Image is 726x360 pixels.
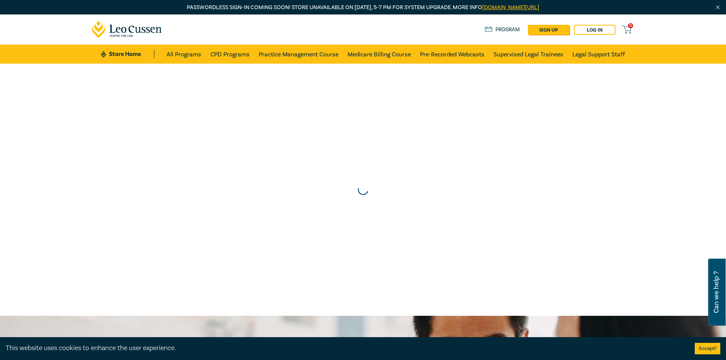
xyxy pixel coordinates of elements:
[574,25,615,35] a: Log in
[210,45,250,64] a: CPD Programs
[6,343,683,353] div: This website uses cookies to enhance the user experience.
[482,4,539,11] a: [DOMAIN_NAME][URL]
[259,45,338,64] a: Practice Management Course
[494,45,563,64] a: Supervised Legal Trainees
[713,263,720,321] span: Can we help ?
[101,50,154,58] a: Store Home
[715,4,721,11] img: Close
[420,45,484,64] a: Pre-Recorded Webcasts
[92,3,635,12] p: Passwordless sign-in coming soon! Store unavailable on [DATE], 5–7 PM for system upgrade. More info
[628,23,633,28] span: 0
[167,45,201,64] a: All Programs
[528,25,569,35] a: sign up
[695,343,720,354] button: Accept cookies
[485,26,520,34] a: Program
[572,45,625,64] a: Legal Support Staff
[348,45,411,64] a: Medicare Billing Course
